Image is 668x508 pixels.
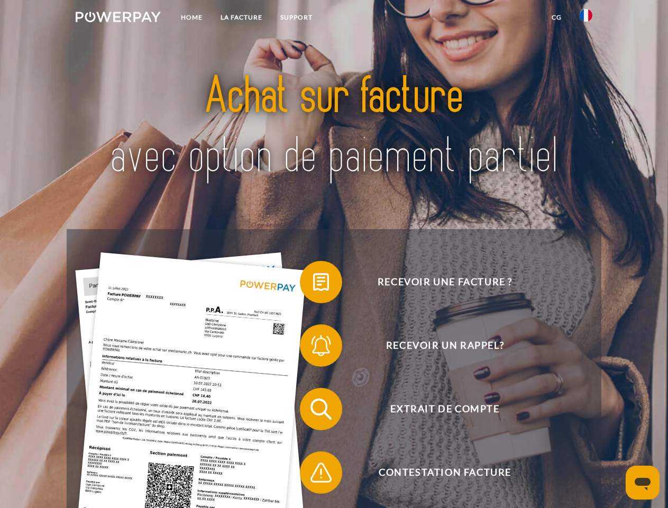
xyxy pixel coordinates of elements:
span: Recevoir un rappel? [315,324,574,367]
a: Support [271,8,322,27]
a: LA FACTURE [212,8,271,27]
span: Contestation Facture [315,451,574,494]
button: Recevoir un rappel? [300,324,575,367]
img: qb_bell.svg [308,332,334,359]
img: logo-powerpay-white.svg [76,12,161,22]
button: Recevoir une facture ? [300,261,575,303]
img: title-powerpay_fr.svg [101,51,567,203]
img: fr [580,9,592,22]
img: qb_search.svg [308,396,334,422]
iframe: Bouton de lancement de la fenêtre de messagerie [626,466,660,500]
button: Contestation Facture [300,451,575,494]
img: qb_bill.svg [308,269,334,295]
span: Extrait de compte [315,388,574,430]
a: CG [543,8,571,27]
span: Recevoir une facture ? [315,261,574,303]
button: Extrait de compte [300,388,575,430]
img: qb_warning.svg [308,459,334,486]
a: Home [172,8,212,27]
